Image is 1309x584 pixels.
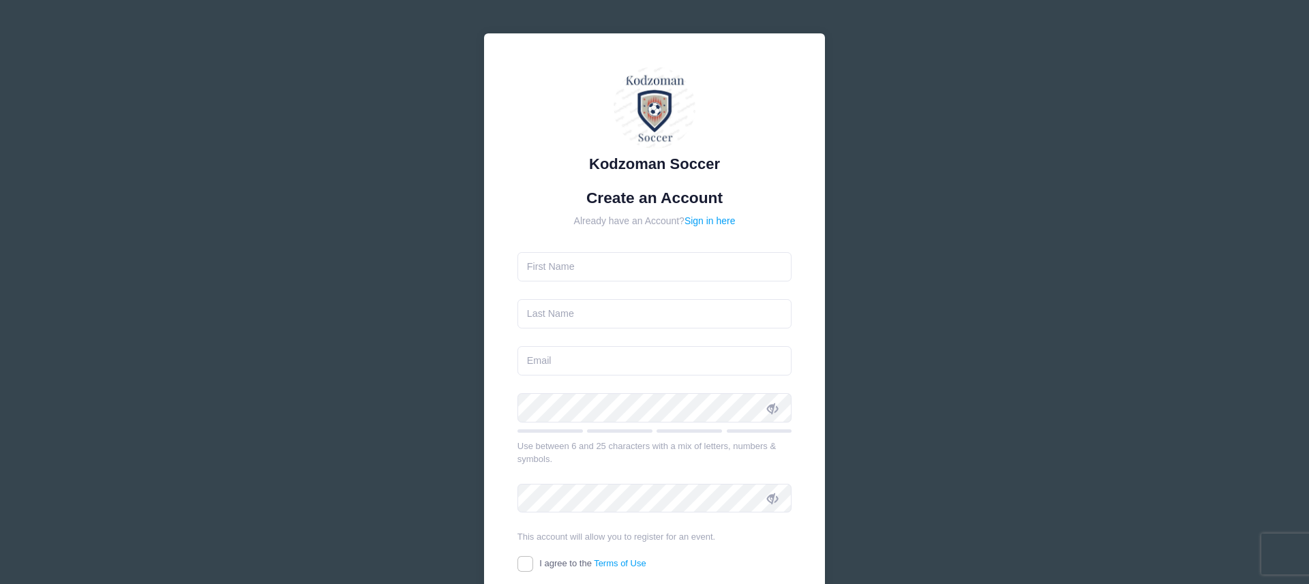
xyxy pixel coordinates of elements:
a: Sign in here [684,215,736,226]
div: Already have an Account? [517,214,792,228]
input: I agree to theTerms of Use [517,556,533,572]
div: Use between 6 and 25 characters with a mix of letters, numbers & symbols. [517,440,792,466]
img: Kodzoman Soccer [614,67,695,149]
div: Kodzoman Soccer [517,153,792,175]
span: I agree to the [539,558,646,568]
input: First Name [517,252,792,281]
input: Last Name [517,299,792,328]
div: This account will allow you to register for an event. [517,530,792,544]
input: Email [517,346,792,375]
a: Terms of Use [594,558,646,568]
h1: Create an Account [517,189,792,207]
